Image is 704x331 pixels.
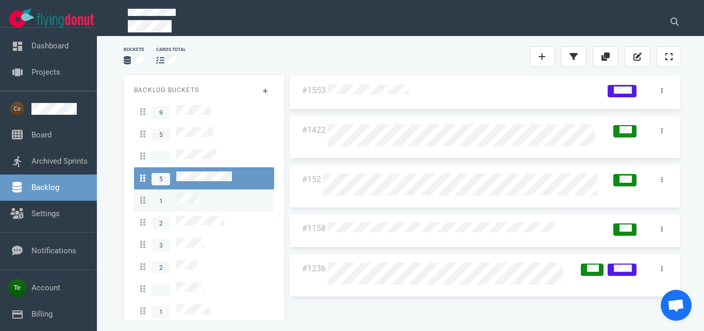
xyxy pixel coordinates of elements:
[152,217,170,230] span: 2
[37,13,94,27] img: Flying Donut text logo
[31,41,69,50] a: Dashboard
[31,209,60,218] a: Settings
[134,123,274,145] a: 5
[134,300,274,322] a: 1
[302,223,326,233] a: #1158
[152,195,170,207] span: 1
[134,234,274,256] a: 3
[152,306,170,318] span: 1
[31,283,60,292] a: Account
[31,246,76,255] a: Notifications
[134,85,274,95] p: Backlog Buckets
[152,239,170,252] span: 3
[302,175,321,184] a: #152
[31,130,52,140] a: Board
[124,46,144,53] div: Buckets
[134,256,274,278] a: 2
[152,173,170,185] span: 5
[152,262,170,274] span: 2
[156,46,186,53] div: cards total
[302,85,326,95] a: #1553
[134,101,274,123] a: 9
[152,107,170,119] span: 9
[31,156,88,166] a: Archived Sprints
[661,290,692,321] div: Chat abierto
[31,183,59,192] a: Backlog
[134,167,274,189] a: 5
[31,67,60,77] a: Projects
[134,189,274,212] a: 1
[302,264,326,273] a: #1236
[152,129,170,141] span: 5
[31,309,53,319] a: Billing
[302,125,326,135] a: #1422
[134,212,274,234] a: 2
